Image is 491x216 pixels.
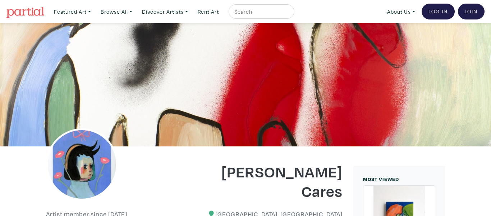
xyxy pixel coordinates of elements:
[422,4,455,19] a: Log In
[46,128,118,200] img: phpThumb.php
[51,4,94,19] a: Featured Art
[97,4,136,19] a: Browse All
[363,176,399,182] small: MOST VIEWED
[234,7,288,16] input: Search
[200,162,343,200] h1: [PERSON_NAME] Cares
[194,4,222,19] a: Rent Art
[458,4,485,19] a: Join
[139,4,191,19] a: Discover Artists
[384,4,418,19] a: About Us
